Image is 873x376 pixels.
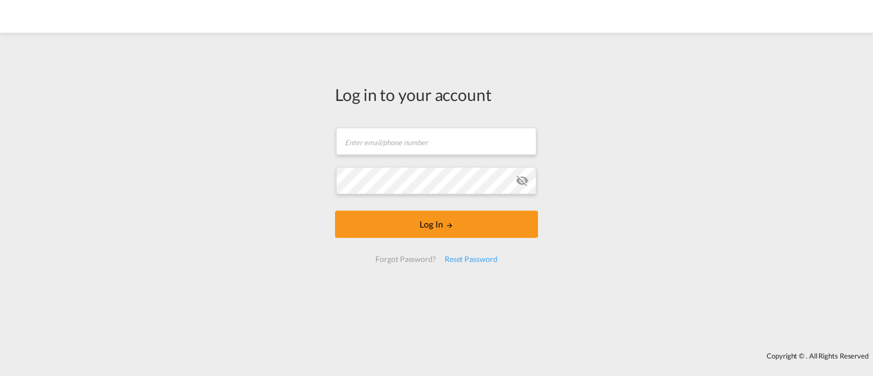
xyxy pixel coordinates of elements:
div: Log in to your account [335,83,538,106]
div: Reset Password [440,249,502,269]
button: LOGIN [335,211,538,238]
div: Forgot Password? [371,249,440,269]
md-icon: icon-eye-off [516,174,529,187]
input: Enter email/phone number [336,128,536,155]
